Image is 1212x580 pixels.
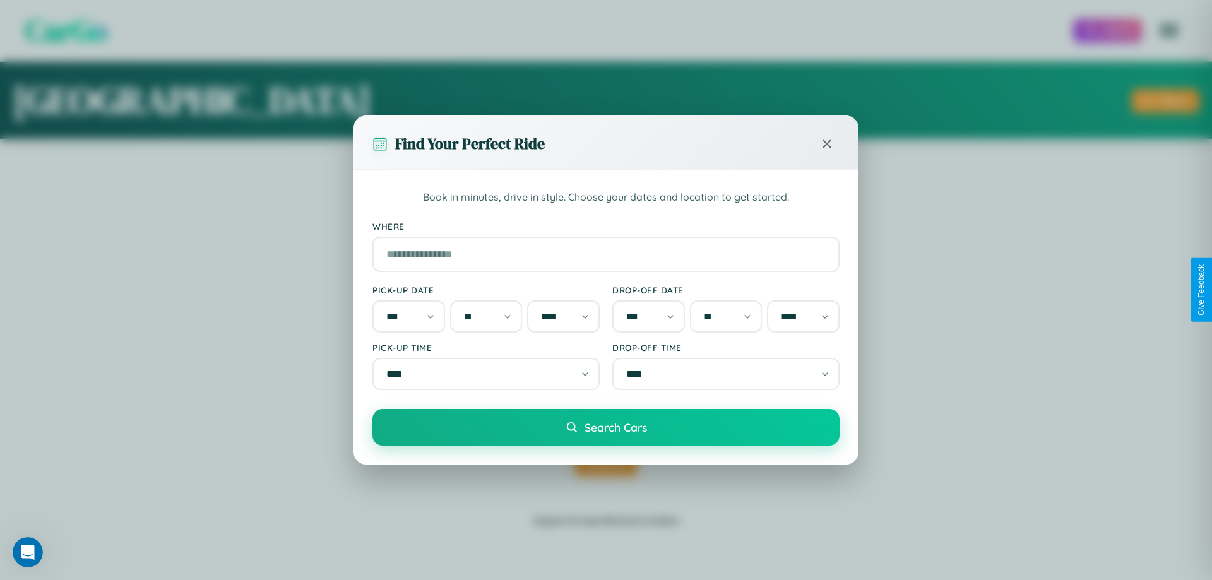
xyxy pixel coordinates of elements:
[612,285,840,295] label: Drop-off Date
[395,133,545,154] h3: Find Your Perfect Ride
[372,189,840,206] p: Book in minutes, drive in style. Choose your dates and location to get started.
[612,342,840,353] label: Drop-off Time
[585,420,647,434] span: Search Cars
[372,342,600,353] label: Pick-up Time
[372,285,600,295] label: Pick-up Date
[372,409,840,446] button: Search Cars
[372,221,840,232] label: Where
